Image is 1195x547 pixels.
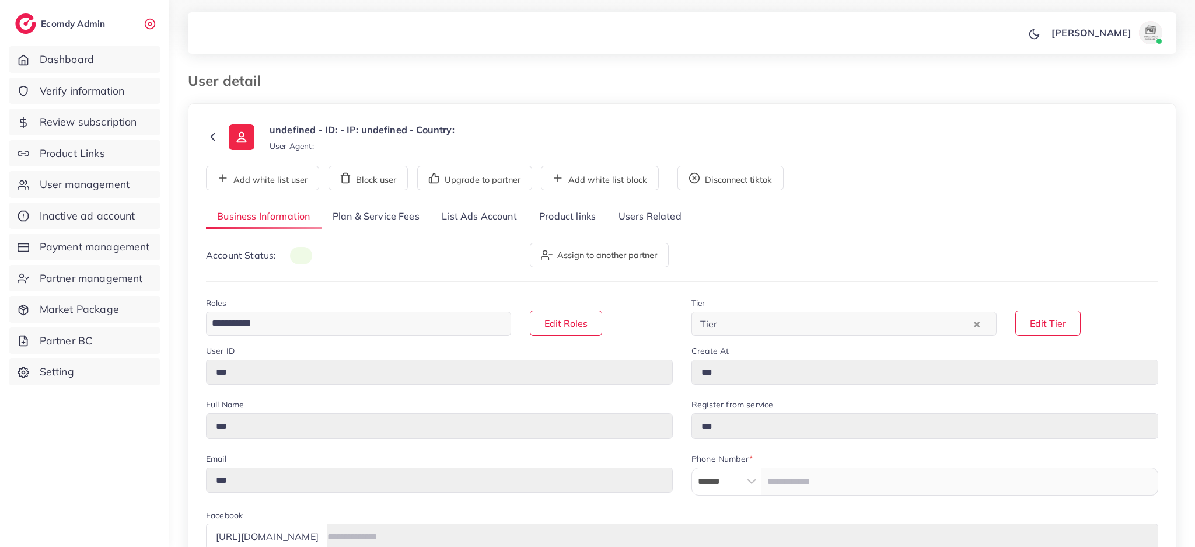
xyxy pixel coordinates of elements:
[9,327,160,354] a: Partner BC
[9,358,160,385] a: Setting
[40,208,135,224] span: Inactive ad account
[40,114,137,130] span: Review subscription
[15,13,108,34] a: logoEcomdy Admin
[541,166,659,190] button: Add white list block
[206,510,243,521] label: Facebook
[417,166,532,190] button: Upgrade to partner
[206,297,226,309] label: Roles
[322,204,431,229] a: Plan & Service Fees
[691,345,729,357] label: Create At
[206,248,312,263] p: Account Status:
[698,315,720,333] span: Tier
[1045,21,1167,44] a: [PERSON_NAME]avatar
[40,364,74,379] span: Setting
[691,312,997,336] div: Search for option
[40,146,105,161] span: Product Links
[40,333,93,349] span: Partner BC
[974,317,980,330] button: Clear Selected
[40,302,119,317] span: Market Package
[206,204,322,229] a: Business Information
[677,166,784,190] button: Disconnect tiktok
[9,171,160,198] a: User management
[691,453,753,465] label: Phone Number
[691,297,705,309] label: Tier
[40,83,125,99] span: Verify information
[40,271,143,286] span: Partner management
[9,109,160,135] a: Review subscription
[9,140,160,167] a: Product Links
[188,72,270,89] h3: User detail
[1015,311,1081,336] button: Edit Tier
[530,311,602,336] button: Edit Roles
[40,239,150,255] span: Payment management
[206,166,319,190] button: Add white list user
[270,140,314,152] small: User Agent:
[9,265,160,292] a: Partner management
[9,234,160,260] a: Payment management
[607,204,692,229] a: Users Related
[9,46,160,73] a: Dashboard
[9,296,160,323] a: Market Package
[15,13,36,34] img: logo
[41,18,108,29] h2: Ecomdy Admin
[1139,21,1162,44] img: avatar
[431,204,528,229] a: List Ads Account
[206,453,226,465] label: Email
[40,177,130,192] span: User management
[208,315,496,333] input: Search for option
[206,345,235,357] label: User ID
[530,243,669,267] button: Assign to another partner
[40,52,94,67] span: Dashboard
[9,203,160,229] a: Inactive ad account
[721,315,971,333] input: Search for option
[691,399,773,410] label: Register from service
[206,399,244,410] label: Full Name
[229,124,254,150] img: ic-user-info.36bf1079.svg
[270,123,455,137] p: undefined - ID: - IP: undefined - Country:
[1051,26,1131,40] p: [PERSON_NAME]
[528,204,607,229] a: Product links
[329,166,408,190] button: Block user
[206,312,511,336] div: Search for option
[9,78,160,104] a: Verify information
